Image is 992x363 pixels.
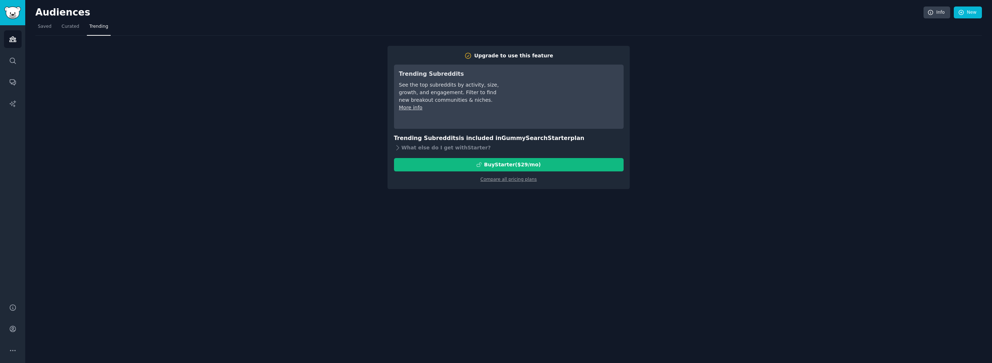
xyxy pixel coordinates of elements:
[480,177,537,182] a: Compare all pricing plans
[394,158,624,171] button: BuyStarter($29/mo)
[35,21,54,36] a: Saved
[89,23,108,30] span: Trending
[38,23,52,30] span: Saved
[399,81,500,104] div: See the top subreddits by activity, size, growth, and engagement. Filter to find new breakout com...
[399,105,422,110] a: More info
[474,52,553,60] div: Upgrade to use this feature
[399,70,500,79] h3: Trending Subreddits
[501,135,570,141] span: GummySearch Starter
[484,161,541,169] div: Buy Starter ($ 29 /mo )
[87,21,111,36] a: Trending
[510,70,619,124] iframe: YouTube video player
[59,21,82,36] a: Curated
[394,143,624,153] div: What else do I get with Starter ?
[35,7,924,18] h2: Audiences
[62,23,79,30] span: Curated
[4,6,21,19] img: GummySearch logo
[924,6,950,19] a: Info
[394,134,624,143] h3: Trending Subreddits is included in plan
[954,6,982,19] a: New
